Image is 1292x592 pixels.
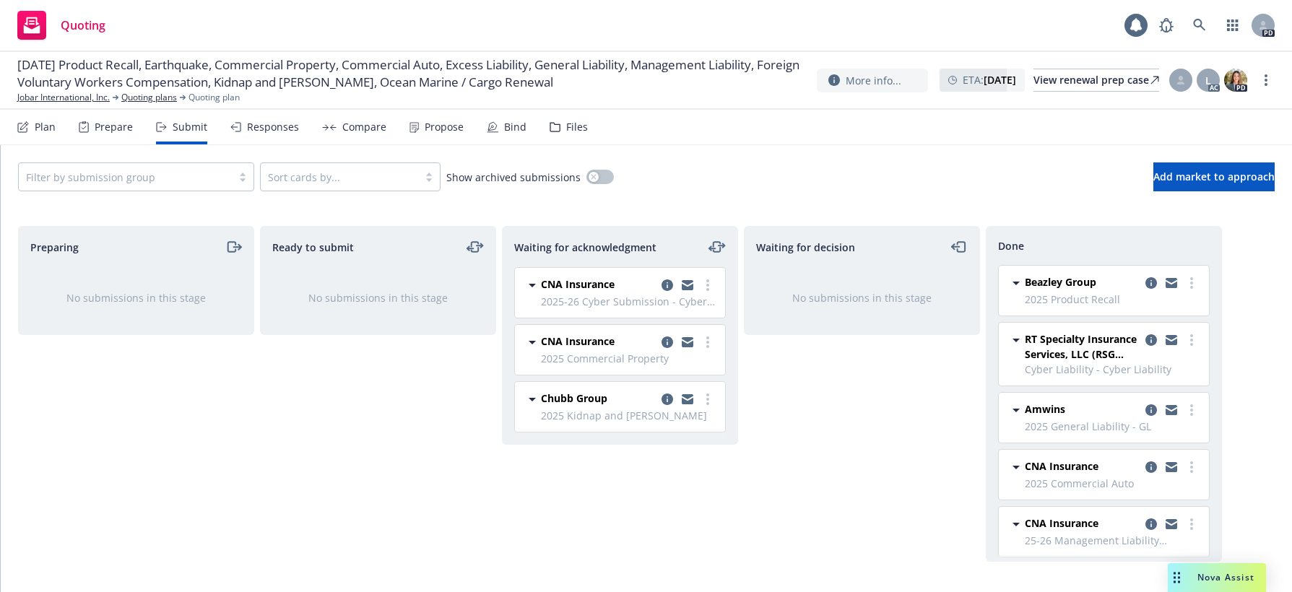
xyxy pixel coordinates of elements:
[1025,401,1065,417] span: Amwins
[679,277,696,294] a: copy logging email
[756,240,855,255] span: Waiting for decision
[1153,162,1275,191] button: Add market to approach
[541,277,615,292] span: CNA Insurance
[1183,274,1200,292] a: more
[1163,274,1180,292] a: copy logging email
[1025,331,1140,362] span: RT Specialty Insurance Services, LLC (RSG Specialty, LLC)
[1183,458,1200,476] a: more
[984,73,1016,87] strong: [DATE]
[1257,71,1275,89] a: more
[1025,476,1200,491] span: 2025 Commercial Auto
[1197,571,1254,583] span: Nova Assist
[95,121,133,133] div: Prepare
[17,91,110,104] a: Jobar International, Inc.
[1163,331,1180,349] a: copy logging email
[35,121,56,133] div: Plan
[121,91,177,104] a: Quoting plans
[541,408,716,423] span: 2025 Kidnap and [PERSON_NAME]
[1143,331,1160,349] a: copy logging email
[504,121,526,133] div: Bind
[708,238,726,256] a: moveLeftRight
[998,238,1024,253] span: Done
[846,73,901,88] span: More info...
[1163,401,1180,419] a: copy logging email
[42,290,230,305] div: No submissions in this stage
[699,334,716,351] a: more
[1185,11,1214,40] a: Search
[514,240,656,255] span: Waiting for acknowledgment
[659,334,676,351] a: copy logging email
[247,121,299,133] div: Responses
[1168,563,1266,592] button: Nova Assist
[173,121,207,133] div: Submit
[566,121,588,133] div: Files
[1152,11,1181,40] a: Report a Bug
[541,391,607,406] span: Chubb Group
[342,121,386,133] div: Compare
[1025,362,1200,377] span: Cyber Liability - Cyber Liability
[1163,515,1180,533] a: copy logging email
[30,240,79,255] span: Preparing
[1168,563,1186,592] div: Drag to move
[1025,419,1200,434] span: 2025 General Liability - GL
[1025,533,1200,548] span: 25-26 Management Liability submission to CNA - 2025 Management Liability - D&O EPL FID
[12,5,111,45] a: Quoting
[446,170,581,185] span: Show archived submissions
[659,391,676,408] a: copy logging email
[541,294,716,309] span: 2025-26 Cyber Submission - Cyber Liability - Cyber Liability
[1153,170,1275,183] span: Add market to approach
[817,69,928,92] button: More info...
[225,238,242,256] a: moveRight
[699,277,716,294] a: more
[1033,69,1159,92] a: View renewal prep case
[679,334,696,351] a: copy logging email
[1025,292,1200,307] span: 2025 Product Recall
[1183,515,1200,533] a: more
[963,72,1016,87] span: ETA :
[1143,401,1160,419] a: copy logging email
[1033,69,1159,91] div: View renewal prep case
[541,351,716,366] span: 2025 Commercial Property
[188,91,240,104] span: Quoting plan
[768,290,956,305] div: No submissions in this stage
[1025,458,1098,474] span: CNA Insurance
[1224,69,1247,92] img: photo
[284,290,472,305] div: No submissions in this stage
[659,277,676,294] a: copy logging email
[61,19,105,31] span: Quoting
[1163,458,1180,476] a: copy logging email
[679,391,696,408] a: copy logging email
[1218,11,1247,40] a: Switch app
[1183,331,1200,349] a: more
[467,238,484,256] a: moveLeftRight
[699,391,716,408] a: more
[272,240,354,255] span: Ready to submit
[1143,274,1160,292] a: copy logging email
[950,238,968,256] a: moveLeft
[1183,401,1200,419] a: more
[1025,515,1098,531] span: CNA Insurance
[17,56,805,91] span: [DATE] Product Recall, Earthquake, Commercial Property, Commercial Auto, Excess Liability, Genera...
[1143,458,1160,476] a: copy logging email
[541,334,615,349] span: CNA Insurance
[1143,515,1160,533] a: copy logging email
[425,121,464,133] div: Propose
[1205,73,1211,88] span: L
[1025,274,1096,290] span: Beazley Group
